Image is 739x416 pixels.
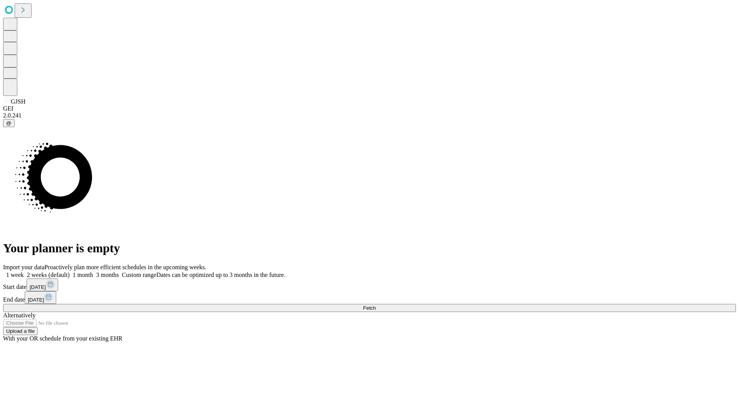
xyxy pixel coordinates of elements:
button: @ [3,119,15,127]
span: Custom range [122,272,156,278]
span: GJSH [11,98,25,105]
span: Alternatively [3,312,35,319]
span: 1 month [73,272,93,278]
span: [DATE] [28,297,44,303]
button: [DATE] [27,278,58,291]
div: GEI [3,105,736,112]
div: End date [3,291,736,304]
span: With your OR schedule from your existing EHR [3,335,122,342]
h1: Your planner is empty [3,241,736,255]
span: Dates can be optimized up to 3 months in the future. [156,272,285,278]
span: @ [6,120,12,126]
span: [DATE] [30,284,46,290]
span: 2 weeks (default) [27,272,70,278]
button: [DATE] [25,291,56,304]
span: Import your data [3,264,45,270]
button: Upload a file [3,327,38,335]
span: 1 week [6,272,24,278]
div: Start date [3,278,736,291]
span: Fetch [363,305,376,311]
span: Proactively plan more efficient schedules in the upcoming weeks. [45,264,206,270]
span: 3 months [96,272,119,278]
div: 2.0.241 [3,112,736,119]
button: Fetch [3,304,736,312]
